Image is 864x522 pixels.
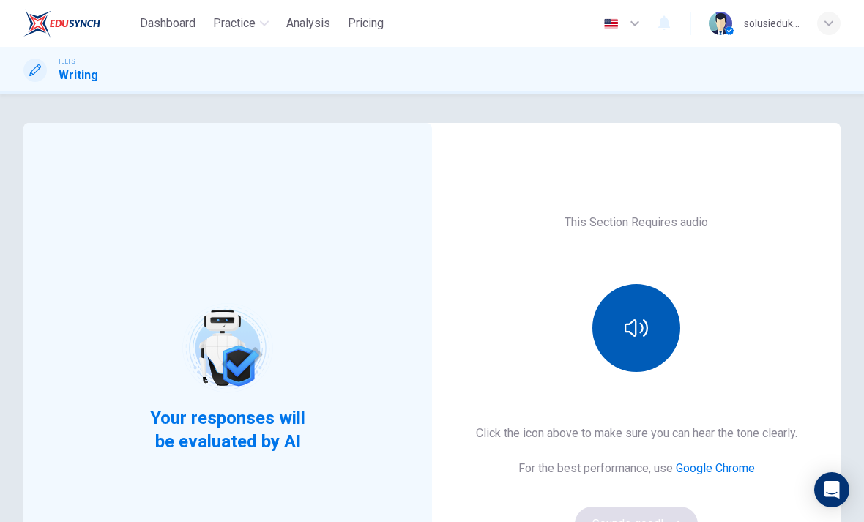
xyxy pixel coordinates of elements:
a: EduSynch logo [23,9,134,38]
span: Pricing [348,15,384,32]
span: Your responses will be evaluated by AI [139,406,317,453]
img: robot icon [181,302,274,395]
button: Pricing [342,10,390,37]
span: Dashboard [140,15,195,32]
h6: Click the icon above to make sure you can hear the tone clearly. [476,425,797,442]
div: solusiedukasi-testprep4 [744,15,800,32]
img: en [602,18,620,29]
span: IELTS [59,56,75,67]
img: Profile picture [709,12,732,35]
button: Analysis [280,10,336,37]
h1: Writing [59,67,98,84]
button: Dashboard [134,10,201,37]
button: Practice [207,10,275,37]
span: Practice [213,15,256,32]
h6: For the best performance, use [518,460,755,477]
div: Open Intercom Messenger [814,472,849,507]
span: Analysis [286,15,330,32]
a: Google Chrome [676,461,755,475]
h6: This Section Requires audio [565,214,708,231]
img: EduSynch logo [23,9,100,38]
